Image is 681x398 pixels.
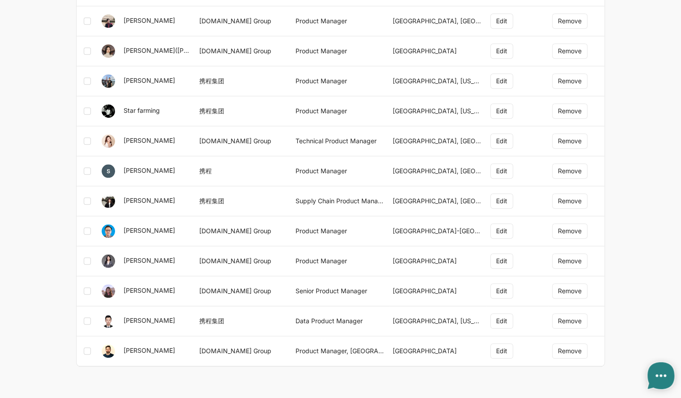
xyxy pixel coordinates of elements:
a: [PERSON_NAME] [123,137,175,144]
a: Star farming [123,107,159,114]
td: Product Manager [291,156,389,186]
button: Edit [490,103,513,119]
button: Remove [552,253,587,269]
a: [PERSON_NAME] [123,347,175,354]
button: Edit [490,73,513,89]
td: [DOMAIN_NAME] Group [196,276,291,306]
td: Product Manager [291,36,389,66]
button: Edit [490,163,513,179]
td: [GEOGRAPHIC_DATA] [389,276,487,306]
button: Remove [552,223,587,239]
a: [PERSON_NAME] [123,317,175,324]
button: Remove [552,103,587,119]
td: Product Manager [291,6,389,36]
a: [PERSON_NAME] [123,287,175,294]
td: [GEOGRAPHIC_DATA] [389,246,487,276]
a: [PERSON_NAME] [123,197,175,204]
a: [PERSON_NAME] [123,167,175,174]
td: [DOMAIN_NAME] Group [196,216,291,246]
td: Data Product Manager [291,306,389,336]
a: [PERSON_NAME]([PERSON_NAME]) [PERSON_NAME] [123,47,284,54]
button: Edit [490,313,513,329]
a: [PERSON_NAME] [123,17,175,24]
td: [GEOGRAPHIC_DATA], [GEOGRAPHIC_DATA], [GEOGRAPHIC_DATA] [389,156,487,186]
td: [GEOGRAPHIC_DATA], [US_STATE], [GEOGRAPHIC_DATA] [389,96,487,126]
td: Product Manager [291,66,389,96]
td: 携程 [196,156,291,186]
td: Product Manager, [GEOGRAPHIC_DATA] [291,336,389,366]
button: Remove [552,193,587,209]
button: Edit [490,253,513,269]
td: [DOMAIN_NAME] Group [196,246,291,276]
button: Remove [552,13,587,29]
a: [PERSON_NAME] [123,227,175,234]
a: [PERSON_NAME] [123,257,175,264]
td: Product Manager [291,246,389,276]
button: Edit [490,283,513,299]
td: [GEOGRAPHIC_DATA]-[GEOGRAPHIC_DATA] Area [389,216,487,246]
button: Remove [552,163,587,179]
button: Remove [552,73,587,89]
td: [GEOGRAPHIC_DATA], [US_STATE], [GEOGRAPHIC_DATA] [389,306,487,336]
td: Technical Product Manager [291,126,389,156]
button: Remove [552,43,587,59]
td: [GEOGRAPHIC_DATA], [GEOGRAPHIC_DATA], [GEOGRAPHIC_DATA] [389,186,487,216]
a: [PERSON_NAME] [123,77,175,84]
button: Edit [490,133,513,149]
td: Senior Product Manager [291,276,389,306]
td: Product Manager [291,96,389,126]
td: Supply Chain Product Manager [291,186,389,216]
td: [DOMAIN_NAME] Group [196,336,291,366]
button: Remove [552,283,587,299]
td: Product Manager [291,216,389,246]
td: [DOMAIN_NAME] Group [196,36,291,66]
td: [DOMAIN_NAME] Group [196,6,291,36]
td: [GEOGRAPHIC_DATA], [US_STATE], [GEOGRAPHIC_DATA] [389,66,487,96]
td: [GEOGRAPHIC_DATA], [GEOGRAPHIC_DATA], [GEOGRAPHIC_DATA] [389,126,487,156]
button: Remove [552,343,587,359]
button: Edit [490,223,513,239]
td: 携程集团 [196,96,291,126]
button: Edit [490,13,513,29]
td: [DOMAIN_NAME] Group [196,126,291,156]
button: Remove [552,133,587,149]
button: Remove [552,313,587,329]
td: [GEOGRAPHIC_DATA], [GEOGRAPHIC_DATA], [GEOGRAPHIC_DATA] [389,6,487,36]
button: Edit [490,43,513,59]
button: Edit [490,343,513,359]
td: 携程集团 [196,186,291,216]
td: [GEOGRAPHIC_DATA] [389,336,487,366]
button: Edit [490,193,513,209]
td: 携程集团 [196,306,291,336]
td: 携程集团 [196,66,291,96]
td: [GEOGRAPHIC_DATA] [389,36,487,66]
